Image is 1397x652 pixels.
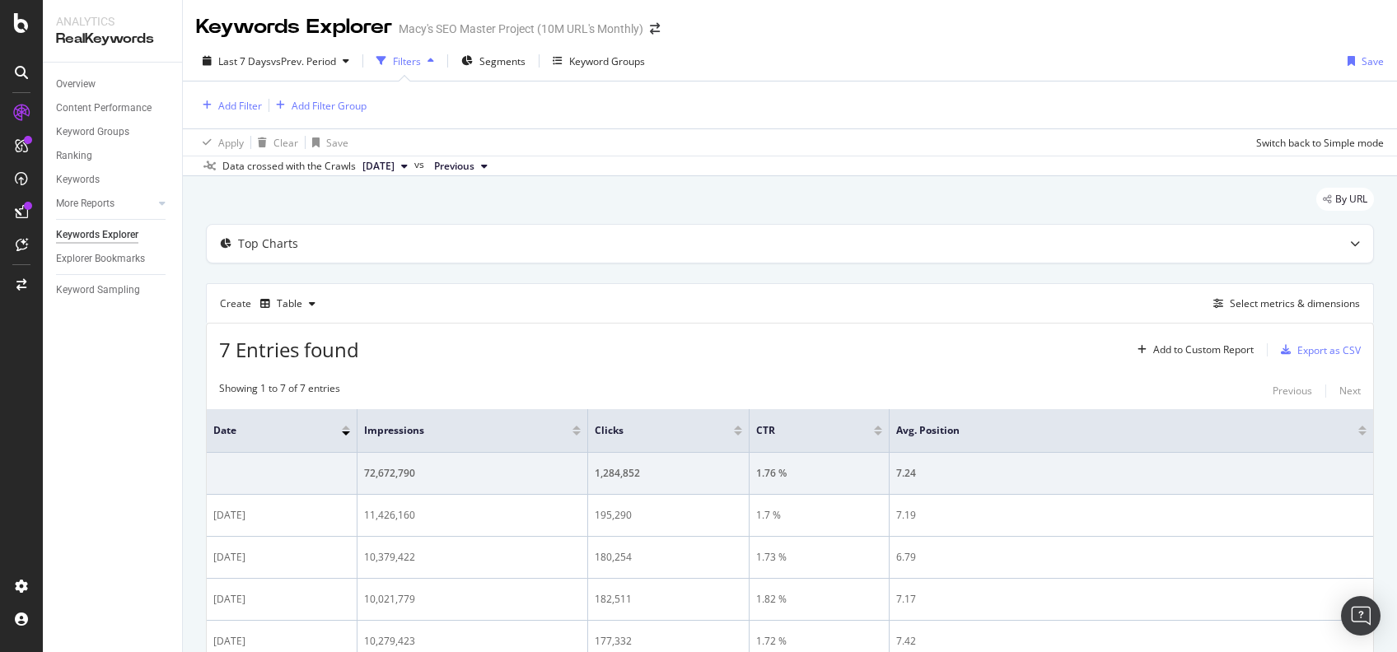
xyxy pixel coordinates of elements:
[399,21,643,37] div: Macy's SEO Master Project (10M URL's Monthly)
[1362,54,1384,68] div: Save
[56,226,171,244] a: Keywords Explorer
[1230,296,1360,310] div: Select metrics & dimensions
[1316,188,1374,211] div: legacy label
[364,423,548,438] span: Impressions
[219,381,340,401] div: Showing 1 to 7 of 7 entries
[756,508,882,523] div: 1.7 %
[569,54,645,68] div: Keyword Groups
[393,54,421,68] div: Filters
[56,76,96,93] div: Overview
[56,147,92,165] div: Ranking
[1250,129,1384,156] button: Switch back to Simple mode
[595,423,709,438] span: Clicks
[896,550,1367,565] div: 6.79
[414,157,428,172] span: vs
[1131,337,1254,363] button: Add to Custom Report
[896,423,1334,438] span: Avg. Position
[896,508,1367,523] div: 7.19
[218,136,244,150] div: Apply
[1341,596,1381,636] div: Open Intercom Messenger
[56,100,171,117] a: Content Performance
[218,99,262,113] div: Add Filter
[196,48,356,74] button: Last 7 DaysvsPrev. Period
[213,592,350,607] div: [DATE]
[1274,337,1361,363] button: Export as CSV
[896,592,1367,607] div: 7.17
[896,634,1367,649] div: 7.42
[306,129,348,156] button: Save
[356,156,414,176] button: [DATE]
[277,299,302,309] div: Table
[218,54,271,68] span: Last 7 Days
[1153,345,1254,355] div: Add to Custom Report
[428,156,494,176] button: Previous
[251,129,298,156] button: Clear
[364,550,581,565] div: 10,379,422
[364,508,581,523] div: 11,426,160
[434,159,474,174] span: Previous
[756,466,882,481] div: 1.76 %
[1339,381,1361,401] button: Next
[364,592,581,607] div: 10,021,779
[271,54,336,68] span: vs Prev. Period
[56,171,100,189] div: Keywords
[269,95,367,115] button: Add Filter Group
[56,250,145,268] div: Explorer Bookmarks
[56,195,154,212] a: More Reports
[364,466,581,481] div: 72,672,790
[595,466,742,481] div: 1,284,852
[1256,136,1384,150] div: Switch back to Simple mode
[213,634,350,649] div: [DATE]
[196,95,262,115] button: Add Filter
[595,634,742,649] div: 177,332
[1273,384,1312,398] div: Previous
[292,99,367,113] div: Add Filter Group
[213,423,317,438] span: Date
[756,423,849,438] span: CTR
[196,13,392,41] div: Keywords Explorer
[56,282,171,299] a: Keyword Sampling
[1297,343,1361,357] div: Export as CSV
[896,466,1367,481] div: 7.24
[1273,381,1312,401] button: Previous
[595,508,742,523] div: 195,290
[56,147,171,165] a: Ranking
[273,136,298,150] div: Clear
[756,592,882,607] div: 1.82 %
[238,235,298,252] div: Top Charts
[56,100,152,117] div: Content Performance
[196,129,244,156] button: Apply
[213,550,350,565] div: [DATE]
[595,550,742,565] div: 180,254
[650,23,660,35] div: arrow-right-arrow-left
[1335,194,1367,204] span: By URL
[56,226,138,244] div: Keywords Explorer
[56,76,171,93] a: Overview
[479,54,526,68] span: Segments
[56,13,169,30] div: Analytics
[1207,294,1360,314] button: Select metrics & dimensions
[455,48,532,74] button: Segments
[756,634,882,649] div: 1.72 %
[362,159,395,174] span: 2025 Oct. 2nd
[1341,48,1384,74] button: Save
[56,171,171,189] a: Keywords
[595,592,742,607] div: 182,511
[220,291,322,317] div: Create
[56,30,169,49] div: RealKeywords
[756,550,882,565] div: 1.73 %
[56,195,114,212] div: More Reports
[56,250,171,268] a: Explorer Bookmarks
[1339,384,1361,398] div: Next
[56,123,171,141] a: Keyword Groups
[56,282,140,299] div: Keyword Sampling
[254,291,322,317] button: Table
[326,136,348,150] div: Save
[213,508,350,523] div: [DATE]
[219,336,359,363] span: 7 Entries found
[364,634,581,649] div: 10,279,423
[222,159,356,174] div: Data crossed with the Crawls
[546,48,652,74] button: Keyword Groups
[370,48,441,74] button: Filters
[56,123,129,141] div: Keyword Groups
